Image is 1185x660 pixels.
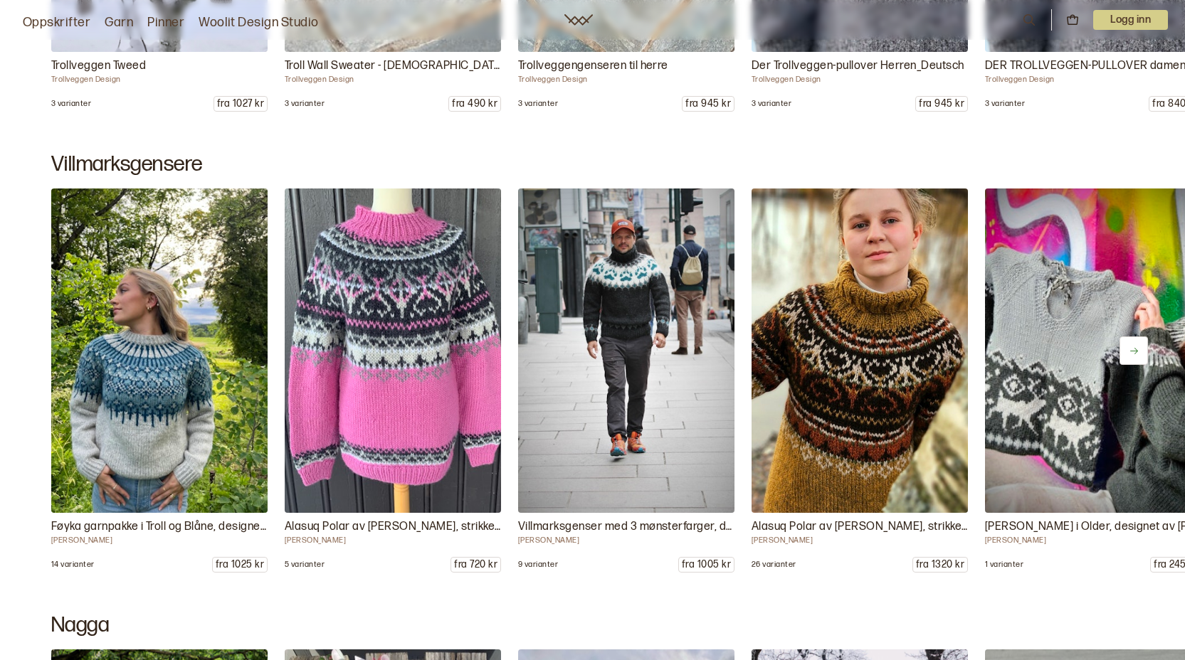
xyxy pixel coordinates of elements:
[51,58,268,75] p: Trollveggen Tweed
[285,188,501,513] img: Linka Neumann Villmarksgensere Heldigital strikkeppskrift og Garnpakker til vakre Alasuq Polar so...
[518,188,734,513] img: Linka Neumann Villmarksgensere VOL I Vi har både strikkeoppskrift og strikkepakke til Villmarksge...
[752,58,968,75] p: Der Trollveggen-pullover Herren_Deutsch
[214,97,267,111] p: fra 1027 kr
[51,99,91,109] p: 3 varianter
[985,99,1025,109] p: 3 varianter
[51,151,1134,177] h2: Villmarksgensere
[752,518,968,536] p: Alasuq Polar av [PERSON_NAME], strikkepakke i Blåne og Troll
[683,97,734,111] p: fra 945 kr
[518,560,558,570] p: 9 varianter
[518,58,734,75] p: Trollveggengenseren til herre
[46,181,273,521] img: Linka Neumann Villmarksgensere VOL I Vi har heldigitale oppskrift , garn og strikkejakke til Føyk...
[23,13,90,33] a: Oppskrifter
[285,99,325,109] p: 3 varianter
[985,560,1023,570] p: 1 varianter
[752,536,968,545] p: [PERSON_NAME]
[147,13,184,33] a: Pinner
[285,188,501,573] a: Linka Neumann Villmarksgensere Heldigital strikkeppskrift og Garnpakker til vakre Alasuq Polar so...
[285,58,501,75] p: Troll Wall Sweater - [DEMOGRAPHIC_DATA]
[518,99,558,109] p: 3 varianter
[51,536,268,545] p: [PERSON_NAME]
[1093,10,1168,30] button: User dropdown
[518,536,734,545] p: [PERSON_NAME]
[752,188,968,573] a: Linka Neumann Villmarksgensere VOL I Heldigital strikkeppskrift og Garnpakker til vakre Alasuq Po...
[285,536,501,545] p: [PERSON_NAME]
[752,560,796,570] p: 26 varianter
[518,188,734,573] a: Linka Neumann Villmarksgensere VOL I Vi har både strikkeoppskrift og strikkepakke til Villmarksge...
[451,558,500,572] p: fra 720 kr
[285,518,501,536] p: Alasuq Polar av [PERSON_NAME], strikkepakke i Naturgarn
[51,188,268,573] a: Linka Neumann Villmarksgensere VOL I Vi har heldigitale oppskrift , garn og strikkejakke til Føyk...
[1093,10,1168,30] p: Logg inn
[285,560,325,570] p: 5 varianter
[518,518,734,536] p: Villmarksgenser med 3 mønsterfarger, designet av [PERSON_NAME]
[916,97,967,111] p: fra 945 kr
[449,97,500,111] p: fra 490 kr
[199,13,319,33] a: Woolit Design Studio
[913,558,967,572] p: fra 1320 kr
[679,558,734,572] p: fra 1005 kr
[285,75,501,85] p: Trollveggen Design
[51,75,268,85] p: Trollveggen Design
[51,518,268,536] p: Føyka garnpakke i Troll og Blåne, designet av [PERSON_NAME]
[564,14,593,26] a: Woolit
[105,13,133,33] a: Garn
[51,612,1134,638] h2: Nagga
[213,558,267,572] p: fra 1025 kr
[518,75,734,85] p: Trollveggen Design
[752,75,968,85] p: Trollveggen Design
[752,99,791,109] p: 3 varianter
[51,560,95,570] p: 14 varianter
[752,188,968,513] img: Linka Neumann Villmarksgensere VOL I Heldigital strikkeppskrift og Garnpakker til vakre Alasuq Po...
